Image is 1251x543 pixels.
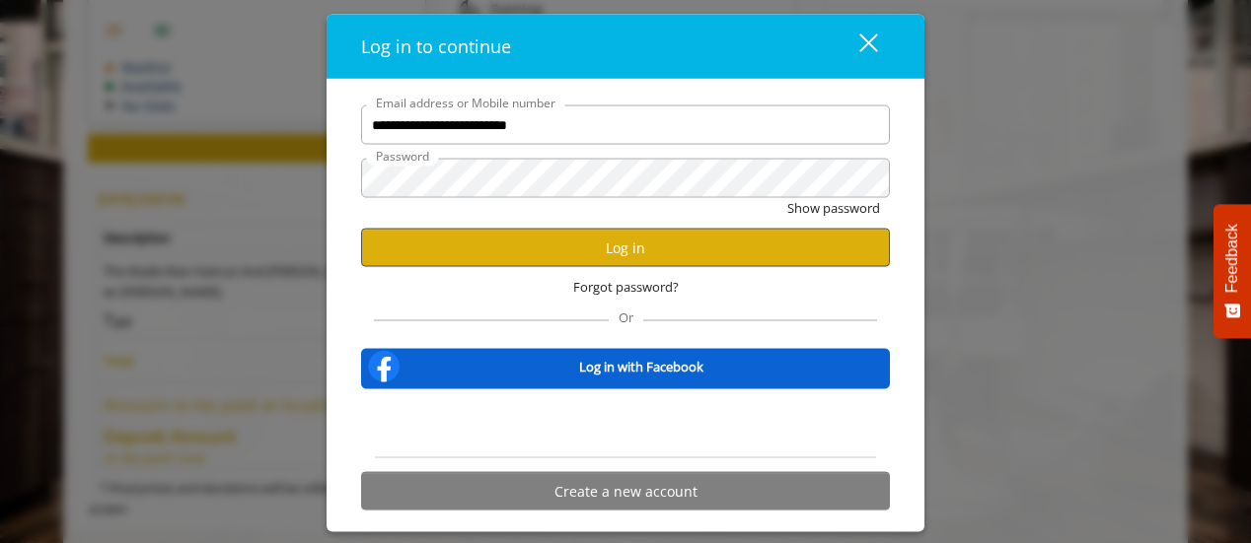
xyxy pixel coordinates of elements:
[526,402,726,445] iframe: Sign in with Google Button
[609,308,643,326] span: Or
[361,105,890,145] input: Email address or Mobile number
[787,198,880,219] button: Show password
[361,229,890,267] button: Log in
[573,277,679,298] span: Forgot password?
[1223,224,1241,293] span: Feedback
[1214,204,1251,338] button: Feedback - Show survey
[361,34,511,58] span: Log in to continue
[364,347,404,386] img: facebook-logo
[823,27,890,67] button: close dialog
[366,94,565,112] label: Email address or Mobile number
[837,32,876,61] div: close dialog
[579,356,703,376] b: Log in with Facebook
[366,147,439,166] label: Password
[361,472,890,510] button: Create a new account
[361,159,890,198] input: Password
